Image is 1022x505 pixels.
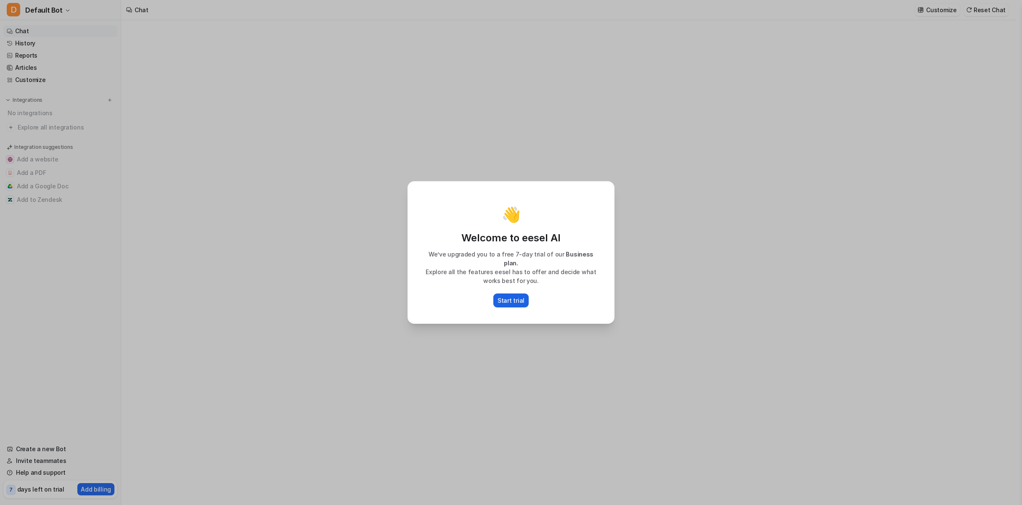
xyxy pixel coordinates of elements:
[417,267,605,285] p: Explore all the features eesel has to offer and decide what works best for you.
[502,206,521,223] p: 👋
[498,296,524,305] p: Start trial
[417,231,605,245] p: Welcome to eesel AI
[493,293,529,307] button: Start trial
[417,250,605,267] p: We’ve upgraded you to a free 7-day trial of our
